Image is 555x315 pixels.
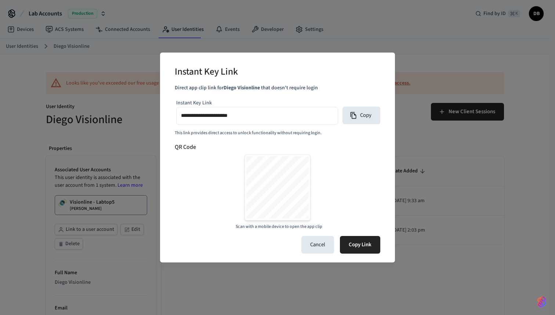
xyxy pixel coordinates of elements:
[175,143,380,151] h6: QR Code
[236,223,322,230] span: Scan with a mobile device to open the app clip
[342,107,380,124] button: Copy
[175,84,380,92] p: Direct app clip link for that doesn't require login
[340,236,380,254] button: Copy Link
[224,84,260,92] strong: Diego Visionline
[175,61,238,84] h2: Instant Key Link
[537,296,546,308] img: SeamLogoGradient.69752ec5.svg
[175,130,322,136] span: This link provides direct access to unlock functionality without requiring login.
[176,99,212,107] label: Instant Key Link
[301,236,334,254] button: Cancel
